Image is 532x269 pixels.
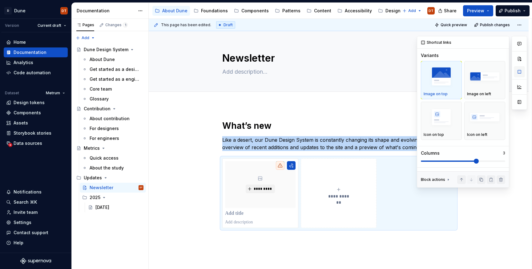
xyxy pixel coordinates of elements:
[14,230,48,236] div: Contact support
[201,8,228,14] div: Foundations
[90,165,124,171] div: About the study
[4,58,68,67] a: Analytics
[4,47,68,57] a: Documentation
[80,153,146,163] a: Quick access
[304,6,334,16] a: Content
[80,124,146,133] a: For designers
[14,49,46,55] div: Documentation
[90,155,119,161] div: Quick access
[14,59,33,66] div: Analytics
[90,125,119,132] div: For designers
[80,84,146,94] a: Core team
[467,8,484,14] span: Preview
[4,207,68,217] a: Invite team
[80,183,146,193] a: NewsletterDT
[4,187,68,197] button: Notifications
[46,91,60,96] span: Metrum
[14,130,51,136] div: Storybook stories
[4,218,68,227] a: Settings
[90,76,140,82] div: Get started as a engineer
[232,6,271,16] a: Components
[433,21,470,29] button: Quick preview
[345,8,372,14] div: Accessibility
[20,258,51,264] a: Supernova Logo
[74,173,146,183] div: Updates
[472,21,513,29] button: Publish changes
[80,193,146,202] div: 2025
[4,128,68,138] a: Storybook stories
[80,133,146,143] a: For engineers
[14,189,42,195] div: Notifications
[90,96,109,102] div: Glossary
[4,138,68,148] a: Data sources
[76,22,94,27] div: Pages
[80,114,146,124] a: About contribution
[105,22,128,27] div: Changes
[4,108,68,118] a: Components
[84,175,102,181] div: Updates
[80,64,146,74] a: Get started as a designer
[480,22,510,27] span: Publish changes
[429,8,433,13] div: DT
[4,7,12,14] div: D
[161,22,211,27] span: This page has been edited.
[80,94,146,104] a: Glossary
[84,145,100,151] div: Metrics
[90,194,100,201] div: 2025
[90,66,140,72] div: Get started as a designer
[152,6,190,16] a: About Dune
[435,5,461,16] button: Share
[90,135,119,141] div: For engineers
[441,22,467,27] span: Quick preview
[408,8,416,13] span: Add
[90,185,113,191] div: Newsletter
[80,74,146,84] a: Get started as a engineer
[272,6,303,16] a: Patterns
[14,219,31,226] div: Settings
[4,197,68,207] button: Search ⌘K
[162,8,187,14] div: About Dune
[5,91,19,96] div: Dataset
[496,5,530,16] button: Publish
[38,23,61,28] span: Current draft
[335,6,374,16] a: Accessibility
[14,70,51,76] div: Code automation
[385,8,413,14] div: Design for AI
[282,8,300,14] div: Patterns
[401,6,424,15] button: Add
[4,68,68,78] a: Code automation
[74,45,146,55] a: Dune Design System
[222,136,455,151] p: Like a desert, our Dune Design System is constantly changing its shape and evolving. Get an overv...
[191,6,230,16] a: Foundations
[1,4,70,17] button: DDuneDT
[14,140,42,146] div: Data sources
[241,8,269,14] div: Components
[4,98,68,108] a: Design tokens
[74,34,97,42] button: Add
[90,116,130,122] div: About contribution
[4,238,68,248] button: Help
[5,23,19,28] div: Version
[74,45,146,212] div: Page tree
[74,143,146,153] a: Metrics
[463,5,493,16] button: Preview
[444,8,457,14] span: Share
[90,86,112,92] div: Core team
[14,120,28,126] div: Assets
[140,185,143,191] div: DT
[4,228,68,238] button: Contact support
[80,55,146,64] a: About Dune
[224,22,233,27] span: Draft
[376,6,416,16] a: Design for AI
[14,240,23,246] div: Help
[222,120,455,131] h1: What’s new
[84,47,128,53] div: Dune Design System
[86,202,146,212] a: [DATE]
[95,204,109,210] div: [DATE]
[14,8,26,14] div: Dune
[4,37,68,47] a: Home
[14,209,38,215] div: Invite team
[43,89,68,97] button: Metrum
[80,163,146,173] a: About the study
[221,51,454,66] textarea: Newsletter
